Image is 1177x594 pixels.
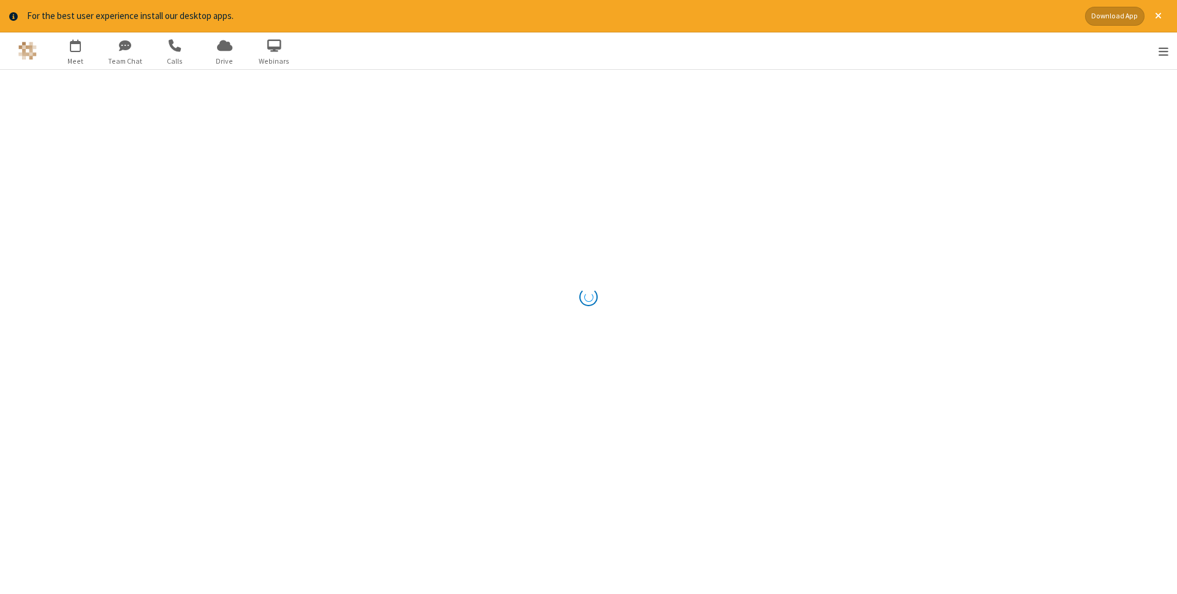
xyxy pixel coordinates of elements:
[18,42,37,60] img: QA Selenium DO NOT DELETE OR CHANGE
[102,56,148,67] span: Team Chat
[53,56,99,67] span: Meet
[251,56,297,67] span: Webinars
[202,56,248,67] span: Drive
[1149,7,1168,26] button: Close alert
[27,9,1076,23] div: For the best user experience install our desktop apps.
[1085,7,1145,26] button: Download App
[152,56,198,67] span: Calls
